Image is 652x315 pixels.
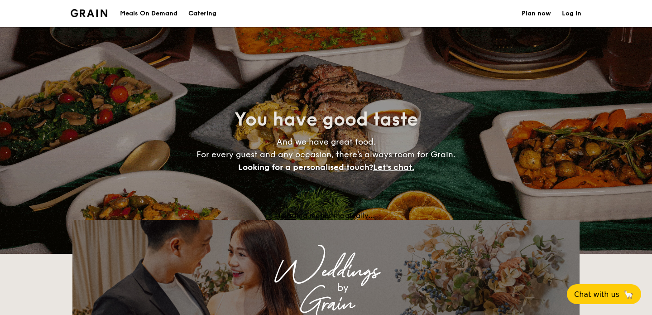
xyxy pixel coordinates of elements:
[71,9,107,17] a: Logotype
[567,284,641,304] button: Chat with us🦙
[71,9,107,17] img: Grain
[152,263,500,280] div: Weddings
[186,280,500,296] div: by
[152,296,500,312] div: Grain
[574,290,619,299] span: Chat with us
[623,289,634,300] span: 🦙
[373,162,414,172] span: Let's chat.
[72,211,580,220] div: Loading menus magically...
